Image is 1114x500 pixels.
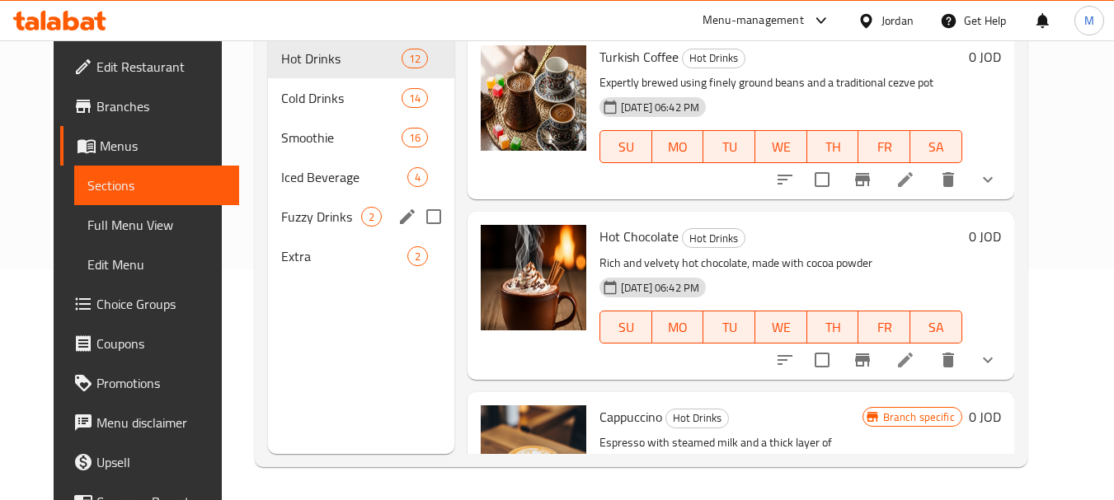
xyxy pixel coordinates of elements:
[865,315,904,339] span: FR
[614,280,706,296] span: [DATE] 06:42 PM
[858,130,910,163] button: FR
[268,197,454,236] div: Fuzzy Drinks2edit
[408,170,427,185] span: 4
[765,340,805,380] button: sort-choices
[682,49,745,68] div: Hot Drinks
[402,51,427,67] span: 12
[87,175,227,195] span: Sections
[599,404,662,429] span: Cappuccino
[60,284,240,324] a: Choice Groups
[895,350,915,370] a: Edit menu item
[858,311,910,343] button: FR
[683,229,745,248] span: Hot Drinks
[807,130,859,163] button: TH
[881,12,914,30] div: Jordan
[87,215,227,235] span: Full Menu View
[74,205,240,245] a: Full Menu View
[614,100,706,115] span: [DATE] 06:42 PM
[402,88,428,108] div: items
[395,204,420,229] button: edit
[281,49,402,68] span: Hot Drinks
[96,413,227,432] span: Menu disclaimer
[978,350,998,370] svg: Show Choices
[60,442,240,482] a: Upsell
[96,96,227,116] span: Branches
[877,409,961,425] span: Branch specific
[910,311,962,343] button: SA
[814,315,853,339] span: TH
[805,343,839,377] span: Select to update
[60,363,240,403] a: Promotions
[703,130,755,163] button: TU
[268,236,454,276] div: Extra2
[710,315,749,339] span: TU
[814,135,853,159] span: TH
[402,49,428,68] div: items
[599,432,863,474] p: Espresso with steamed milk and a thick layer of frothy foam
[268,118,454,157] div: Smoothie16
[755,311,807,343] button: WE
[805,162,839,197] span: Select to update
[268,78,454,118] div: Cold Drinks14
[607,135,646,159] span: SU
[408,249,427,264] span: 2
[917,315,956,339] span: SA
[96,294,227,314] span: Choice Groups
[865,135,904,159] span: FR
[599,130,652,163] button: SU
[683,49,745,68] span: Hot Drinks
[969,45,1001,68] h6: 0 JOD
[599,253,962,273] p: Rich and velvety hot chocolate, made with cocoa powder
[60,47,240,86] a: Edit Restaurant
[599,44,679,69] span: Turkish Coffee
[268,157,454,197] div: Iced Beverage4
[928,340,968,380] button: delete
[402,91,427,106] span: 14
[762,315,801,339] span: WE
[281,167,407,187] span: Iced Beverage
[968,340,1008,380] button: show more
[703,11,804,30] div: Menu-management
[100,136,227,156] span: Menus
[268,32,454,283] nav: Menu sections
[60,126,240,166] a: Menus
[895,170,915,189] a: Edit menu item
[402,130,427,146] span: 16
[60,86,240,126] a: Branches
[599,311,652,343] button: SU
[968,160,1008,199] button: show more
[268,39,454,78] div: Hot Drinks12
[969,405,1001,428] h6: 0 JOD
[60,324,240,363] a: Coupons
[281,128,402,147] span: Smoothie
[362,209,381,225] span: 2
[928,160,968,199] button: delete
[652,311,704,343] button: MO
[481,45,586,151] img: Turkish Coffee
[682,228,745,248] div: Hot Drinks
[710,135,749,159] span: TU
[281,88,402,108] span: Cold Drinks
[402,128,428,147] div: items
[755,130,807,163] button: WE
[281,246,407,266] div: Extra
[599,224,679,249] span: Hot Chocolate
[96,373,227,393] span: Promotions
[765,160,805,199] button: sort-choices
[281,207,361,227] span: Fuzzy Drinks
[361,207,382,227] div: items
[652,130,704,163] button: MO
[599,72,962,93] p: Expertly brewed using finely ground beans and a traditional cezve pot
[96,334,227,353] span: Coupons
[96,452,227,472] span: Upsell
[762,135,801,159] span: WE
[843,160,882,199] button: Branch-specific-item
[978,170,998,189] svg: Show Choices
[843,340,882,380] button: Branch-specific-item
[807,311,859,343] button: TH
